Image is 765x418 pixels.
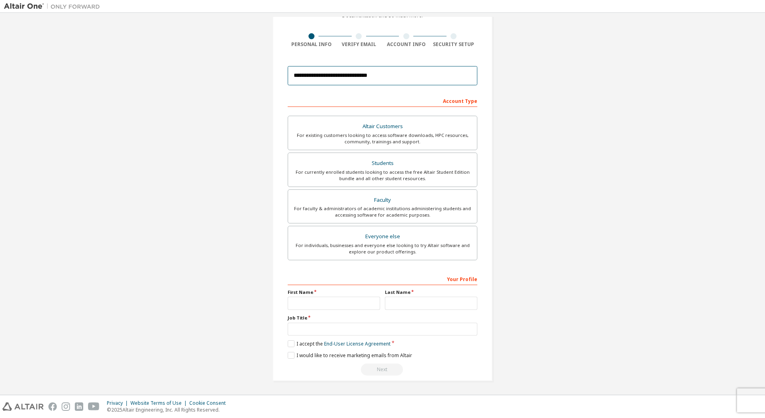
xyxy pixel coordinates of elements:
[288,272,477,285] div: Your Profile
[2,402,44,411] img: altair_logo.svg
[130,400,189,406] div: Website Terms of Use
[107,406,230,413] p: © 2025 Altair Engineering, Inc. All Rights Reserved.
[293,242,472,255] div: For individuals, businesses and everyone else looking to try Altair software and explore our prod...
[189,400,230,406] div: Cookie Consent
[324,340,391,347] a: End-User License Agreement
[88,402,100,411] img: youtube.svg
[288,315,477,321] label: Job Title
[293,205,472,218] div: For faculty & administrators of academic institutions administering students and accessing softwa...
[62,402,70,411] img: instagram.svg
[293,121,472,132] div: Altair Customers
[288,364,477,376] div: Read and acccept EULA to continue
[430,41,478,48] div: Security Setup
[75,402,83,411] img: linkedin.svg
[288,41,335,48] div: Personal Info
[382,41,430,48] div: Account Info
[107,400,130,406] div: Privacy
[293,231,472,242] div: Everyone else
[288,340,391,347] label: I accept the
[293,169,472,182] div: For currently enrolled students looking to access the free Altair Student Edition bundle and all ...
[293,132,472,145] div: For existing customers looking to access software downloads, HPC resources, community, trainings ...
[288,352,412,359] label: I would like to receive marketing emails from Altair
[288,94,477,107] div: Account Type
[335,41,383,48] div: Verify Email
[48,402,57,411] img: facebook.svg
[293,158,472,169] div: Students
[293,195,472,206] div: Faculty
[4,2,104,10] img: Altair One
[288,289,380,295] label: First Name
[385,289,477,295] label: Last Name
